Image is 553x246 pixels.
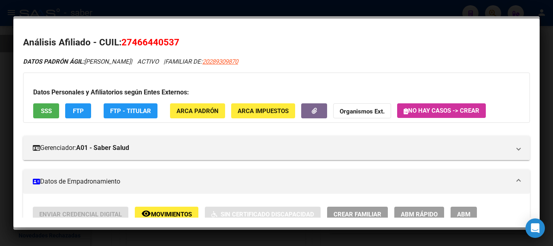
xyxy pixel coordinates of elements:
h3: Datos Personales y Afiliatorios según Entes Externos: [33,88,520,97]
strong: DATOS PADRÓN ÁGIL: [23,58,84,65]
span: No hay casos -> Crear [404,107,479,114]
h2: Análisis Afiliado - CUIL: [23,36,530,49]
span: 20289309870 [202,58,238,65]
button: Enviar Credencial Digital [33,207,128,222]
button: ABM Rápido [394,207,444,222]
button: Sin Certificado Discapacidad [205,207,321,222]
button: Crear Familiar [327,207,388,222]
button: ARCA Padrón [170,103,225,118]
button: Movimientos [135,207,198,222]
span: Sin Certificado Discapacidad [221,211,314,218]
button: SSS [33,103,59,118]
span: SSS [41,107,52,115]
mat-expansion-panel-header: Datos de Empadronamiento [23,169,530,194]
span: Enviar Credencial Digital [39,211,122,218]
span: Movimientos [151,211,192,218]
button: No hay casos -> Crear [397,103,486,118]
span: FAMILIAR DE: [165,58,238,65]
span: FTP [73,107,84,115]
div: Open Intercom Messenger [525,218,545,238]
button: FTP [65,103,91,118]
span: ARCA Impuestos [238,107,289,115]
button: ARCA Impuestos [231,103,295,118]
i: | ACTIVO | [23,58,238,65]
span: ABM [457,211,470,218]
strong: Organismos Ext. [340,108,385,115]
mat-icon: remove_red_eye [141,209,151,218]
span: FTP - Titular [110,107,151,115]
span: 27466440537 [121,37,179,47]
span: ABM Rápido [401,211,438,218]
mat-panel-title: Datos de Empadronamiento [33,177,510,186]
span: Crear Familiar [334,211,381,218]
mat-panel-title: Gerenciador: [33,143,510,153]
mat-expansion-panel-header: Gerenciador:A01 - Saber Salud [23,136,530,160]
button: Organismos Ext. [333,103,391,118]
span: ARCA Padrón [177,107,219,115]
span: [PERSON_NAME] [23,58,131,65]
button: ABM [451,207,477,222]
button: FTP - Titular [104,103,157,118]
strong: A01 - Saber Salud [76,143,129,153]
